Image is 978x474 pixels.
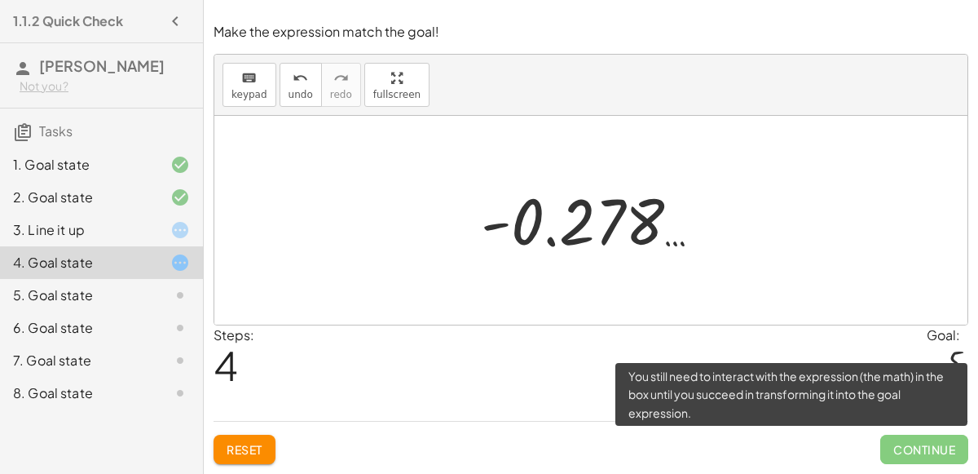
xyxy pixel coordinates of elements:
[170,286,190,305] i: Task not started.
[364,63,430,107] button: fullscreen
[13,220,144,240] div: 3. Line it up
[170,383,190,403] i: Task not started.
[170,253,190,272] i: Task started.
[170,188,190,207] i: Task finished and correct.
[333,69,349,88] i: redo
[170,318,190,338] i: Task not started.
[13,188,144,207] div: 2. Goal state
[13,253,144,272] div: 4. Goal state
[214,326,254,343] label: Steps:
[170,220,190,240] i: Task started.
[330,89,352,100] span: redo
[293,69,308,88] i: undo
[170,351,190,370] i: Task not started.
[39,122,73,140] span: Tasks
[170,155,190,175] i: Task finished and correct.
[13,351,144,370] div: 7. Goal state
[280,63,322,107] button: undoundo
[214,23,968,42] p: Make the expression match the goal!
[13,11,123,31] h4: 1.1.2 Quick Check
[227,442,262,457] span: Reset
[241,69,257,88] i: keyboard
[13,318,144,338] div: 6. Goal state
[289,89,313,100] span: undo
[214,340,238,390] span: 4
[13,286,144,305] div: 5. Goal state
[13,383,144,403] div: 8. Goal state
[373,89,421,100] span: fullscreen
[39,56,165,75] span: [PERSON_NAME]
[13,155,144,175] div: 1. Goal state
[321,63,361,107] button: redoredo
[927,326,968,345] div: Goal:
[222,63,276,107] button: keyboardkeypad
[20,78,190,95] div: Not you?
[231,89,267,100] span: keypad
[214,435,275,464] button: Reset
